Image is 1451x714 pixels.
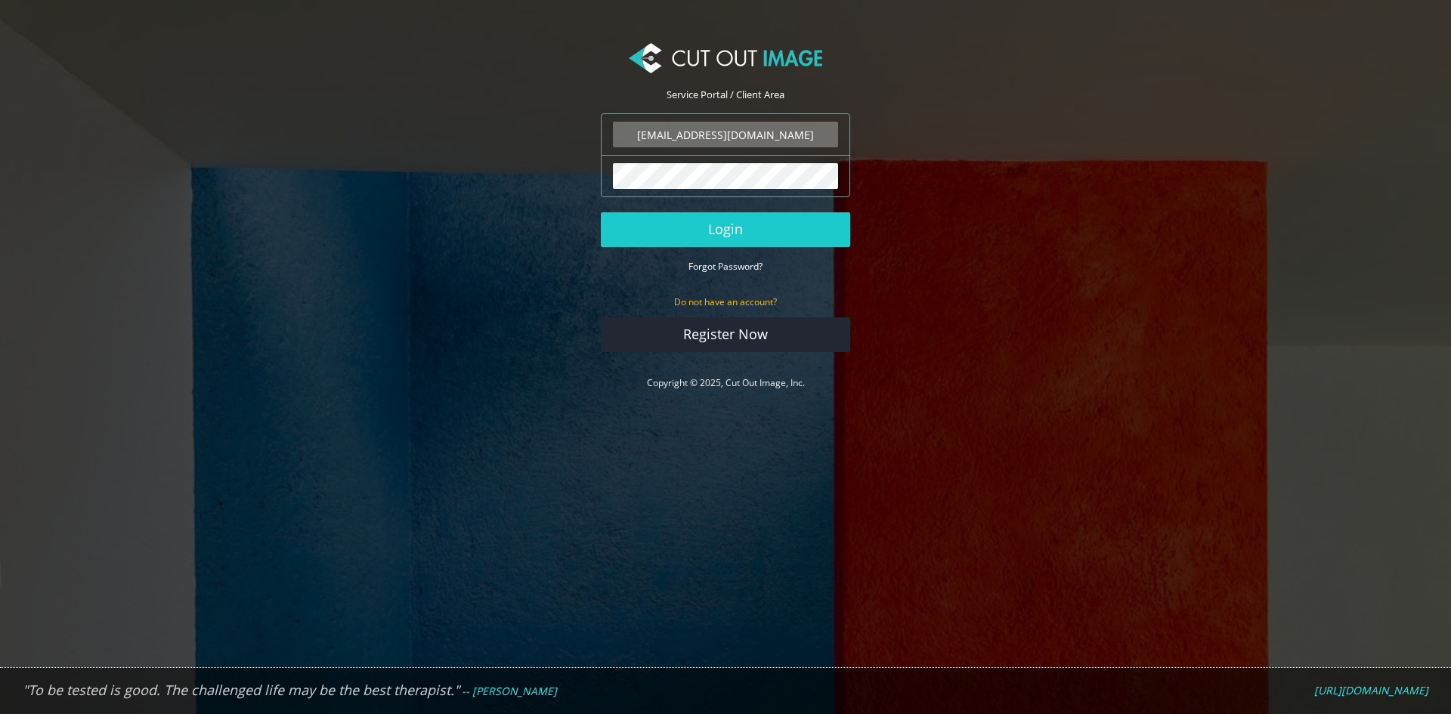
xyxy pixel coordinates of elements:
img: Cut Out Image [629,43,822,73]
a: Register Now [601,317,850,352]
a: [URL][DOMAIN_NAME] [1314,684,1428,697]
a: Copyright © 2025, Cut Out Image, Inc. [647,376,805,389]
input: Email Address [613,122,838,147]
small: Do not have an account? [674,295,777,308]
em: "To be tested is good. The challenged life may be the best therapist." [23,681,459,699]
a: Forgot Password? [688,259,763,273]
span: Service Portal / Client Area [667,88,784,101]
button: Login [601,212,850,247]
small: Forgot Password? [688,260,763,273]
em: -- [PERSON_NAME] [462,684,557,698]
em: [URL][DOMAIN_NAME] [1314,683,1428,697]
